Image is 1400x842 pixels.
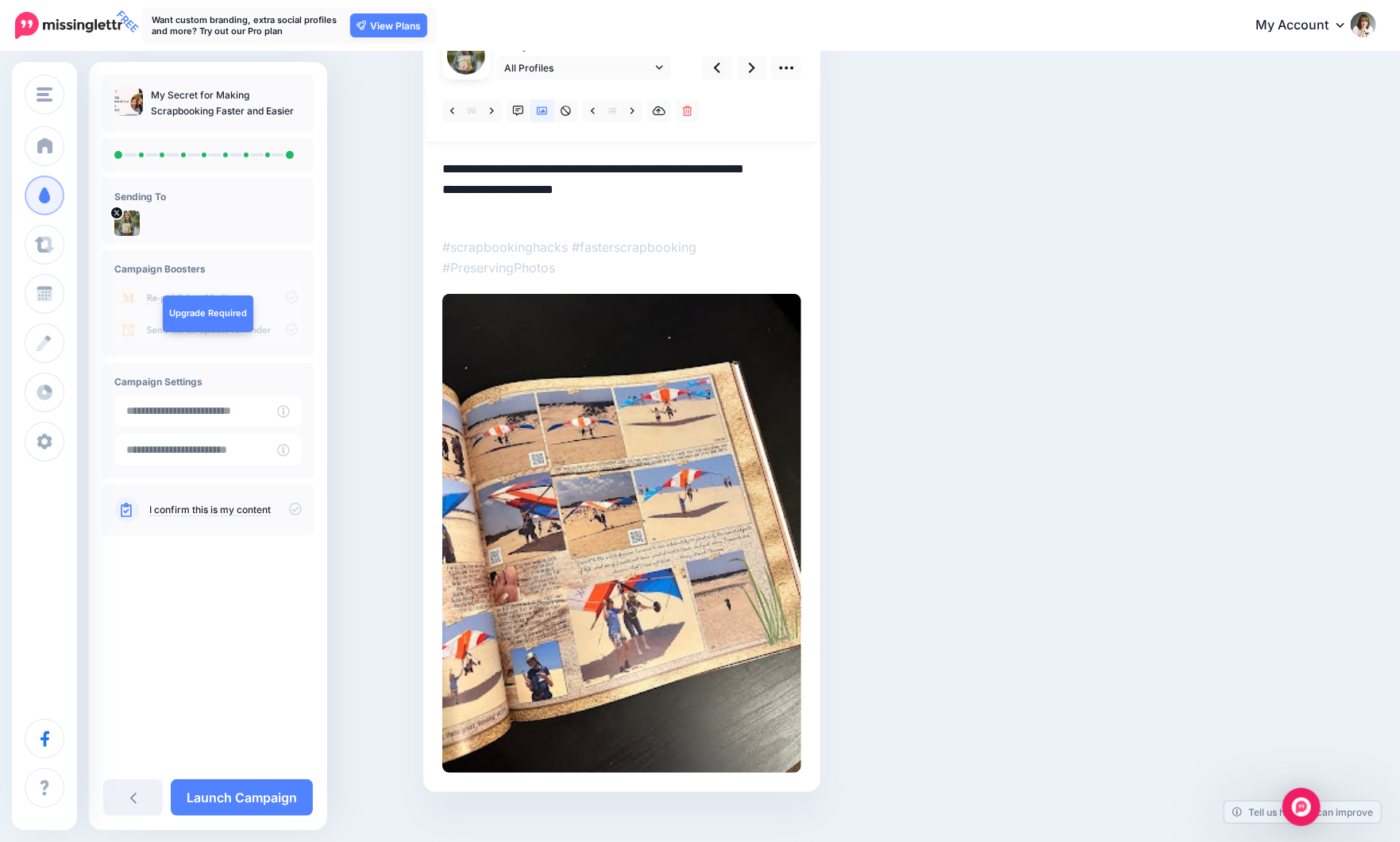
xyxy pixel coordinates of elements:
img: 79228685e3cb8b0044e3b302e251f670.jpg [442,294,801,773]
h4: Campaign Boosters [114,263,302,275]
img: Missinglettr [15,12,122,39]
img: -v8My3Gy-35484.jpg [114,210,140,236]
div: Open Intercom Messenger [1282,788,1321,826]
a: FREE [15,8,122,43]
p: #scrapbookinghacks #fasterscrapbooking #PreservingPhotos [442,237,801,278]
span: FREE [111,6,144,38]
p: My Secret for Making Scrapbooking Faster and Easier [151,87,302,119]
span: 0 [530,35,540,52]
img: -v8My3Gy-35484.jpg [447,37,485,75]
p: Want custom branding, extra social profiles and more? Try out our Pro plan [152,14,342,37]
img: menu.png [37,87,52,102]
img: campaign_review_boosters.png [114,283,302,344]
a: My Account [1240,6,1376,45]
a: Tell us how we can improve [1225,801,1381,823]
span: All Profiles [504,60,652,76]
img: 431ab6d741f6d46e3a844978f83bca03_thumb.jpg [114,87,143,116]
a: View Plans [350,14,427,37]
a: All Profiles [496,56,671,79]
h4: Campaign Settings [114,376,302,388]
a: Upgrade Required [163,295,253,332]
h4: Sending To [114,191,302,203]
a: I confirm this is my content [149,504,271,516]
